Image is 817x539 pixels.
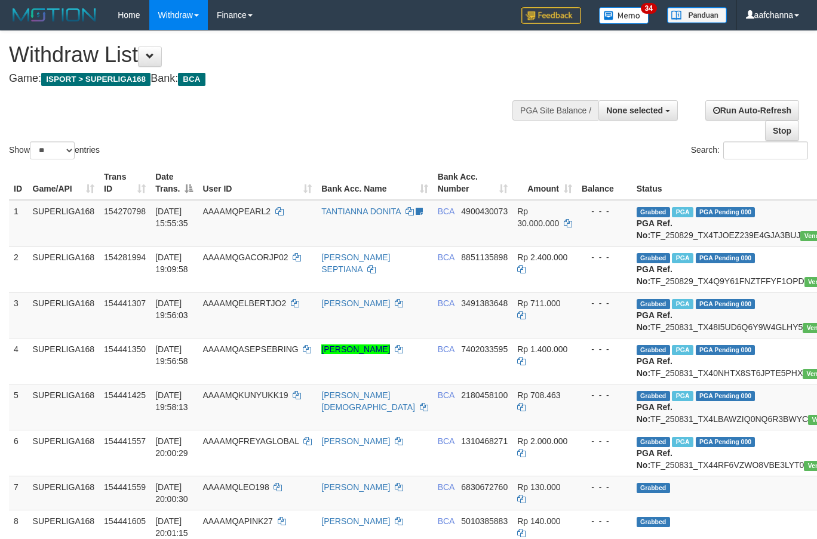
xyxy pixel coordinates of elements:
[9,43,533,67] h1: Withdraw List
[438,298,454,308] span: BCA
[321,390,415,412] a: [PERSON_NAME][DEMOGRAPHIC_DATA]
[637,356,672,378] b: PGA Ref. No:
[672,299,693,309] span: Marked by aafsoycanthlai
[517,390,560,400] span: Rp 708.463
[155,344,188,366] span: [DATE] 19:56:58
[198,166,317,200] th: User ID: activate to sort column ascending
[517,298,560,308] span: Rp 711.000
[461,436,508,446] span: Copy 1310468271 to clipboard
[517,516,560,526] span: Rp 140.000
[202,252,288,262] span: AAAAMQGACORJP02
[461,390,508,400] span: Copy 2180458100 to clipboard
[637,402,672,424] b: PGA Ref. No:
[705,100,799,121] a: Run Auto-Refresh
[202,516,273,526] span: AAAAMQAPINK27
[104,207,146,216] span: 154270798
[521,7,581,24] img: Feedback.jpg
[672,253,693,263] span: Marked by aafnonsreyleab
[317,166,432,200] th: Bank Acc. Name: activate to sort column ascending
[438,482,454,492] span: BCA
[9,200,28,247] td: 1
[512,166,577,200] th: Amount: activate to sort column ascending
[104,344,146,354] span: 154441350
[461,298,508,308] span: Copy 3491383648 to clipboard
[696,391,755,401] span: PGA Pending
[606,106,663,115] span: None selected
[438,516,454,526] span: BCA
[696,207,755,217] span: PGA Pending
[438,436,454,446] span: BCA
[637,517,670,527] span: Grabbed
[637,345,670,355] span: Grabbed
[9,384,28,430] td: 5
[582,515,627,527] div: - - -
[9,73,533,85] h4: Game: Bank:
[461,516,508,526] span: Copy 5010385883 to clipboard
[637,483,670,493] span: Grabbed
[202,436,299,446] span: AAAAMQFREYAGLOBAL
[28,246,100,292] td: SUPERLIGA168
[637,264,672,286] b: PGA Ref. No:
[30,141,75,159] select: Showentries
[9,141,100,159] label: Show entries
[765,121,799,141] a: Stop
[321,516,390,526] a: [PERSON_NAME]
[104,482,146,492] span: 154441559
[517,482,560,492] span: Rp 130.000
[9,6,100,24] img: MOTION_logo.png
[637,437,670,447] span: Grabbed
[672,437,693,447] span: Marked by aafsoycanthlai
[9,476,28,510] td: 7
[512,100,598,121] div: PGA Site Balance /
[582,297,627,309] div: - - -
[667,7,727,23] img: panduan.png
[637,448,672,470] b: PGA Ref. No:
[104,390,146,400] span: 154441425
[461,344,508,354] span: Copy 7402033595 to clipboard
[672,207,693,217] span: Marked by aafmaleo
[155,516,188,538] span: [DATE] 20:01:15
[321,298,390,308] a: [PERSON_NAME]
[321,252,390,274] a: [PERSON_NAME] SEPTIANA
[28,338,100,384] td: SUPERLIGA168
[28,200,100,247] td: SUPERLIGA168
[150,166,198,200] th: Date Trans.: activate to sort column descending
[461,207,508,216] span: Copy 4900430073 to clipboard
[598,100,678,121] button: None selected
[517,344,567,354] span: Rp 1.400.000
[202,207,271,216] span: AAAAMQPEARL2
[637,299,670,309] span: Grabbed
[672,391,693,401] span: Marked by aafsoycanthlai
[9,338,28,384] td: 4
[28,476,100,510] td: SUPERLIGA168
[155,482,188,504] span: [DATE] 20:00:30
[582,435,627,447] div: - - -
[104,252,146,262] span: 154281994
[438,252,454,262] span: BCA
[582,205,627,217] div: - - -
[9,292,28,338] td: 3
[104,516,146,526] span: 154441605
[696,345,755,355] span: PGA Pending
[9,246,28,292] td: 2
[696,253,755,263] span: PGA Pending
[696,437,755,447] span: PGA Pending
[599,7,649,24] img: Button%20Memo.svg
[155,436,188,458] span: [DATE] 20:00:29
[582,343,627,355] div: - - -
[577,166,632,200] th: Balance
[517,252,567,262] span: Rp 2.400.000
[28,166,100,200] th: Game/API: activate to sort column ascending
[691,141,808,159] label: Search:
[155,252,188,274] span: [DATE] 19:09:58
[202,482,269,492] span: AAAAMQLEO198
[28,430,100,476] td: SUPERLIGA168
[155,390,188,412] span: [DATE] 19:58:13
[9,166,28,200] th: ID
[202,298,286,308] span: AAAAMQELBERTJO2
[104,298,146,308] span: 154441307
[438,390,454,400] span: BCA
[41,73,150,86] span: ISPORT > SUPERLIGA168
[433,166,513,200] th: Bank Acc. Number: activate to sort column ascending
[672,345,693,355] span: Marked by aafsoycanthlai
